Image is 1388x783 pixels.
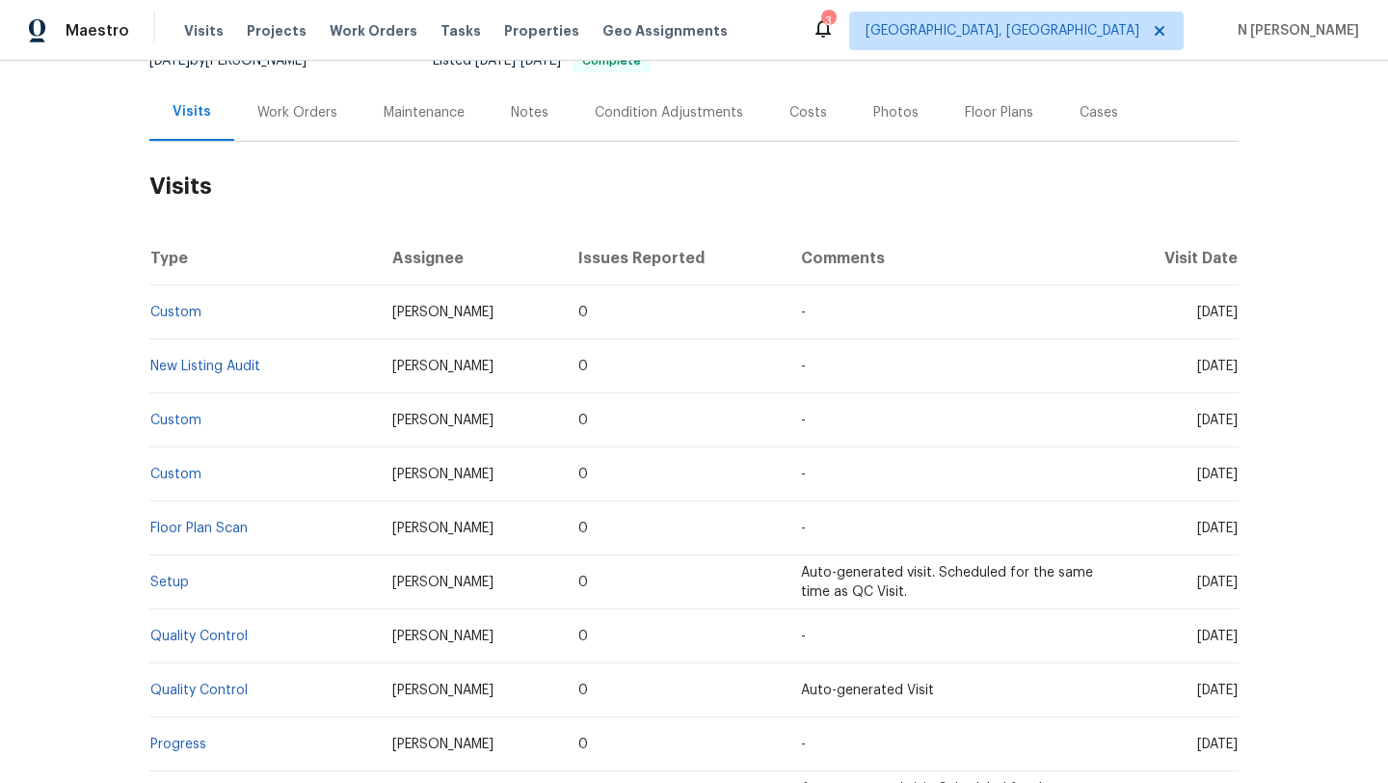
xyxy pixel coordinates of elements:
th: Issues Reported [563,231,785,285]
span: [DATE] [1197,414,1238,427]
div: Costs [789,103,827,122]
span: [GEOGRAPHIC_DATA], [GEOGRAPHIC_DATA] [866,21,1139,40]
span: [DATE] [1197,684,1238,697]
span: 0 [578,468,588,481]
span: [DATE] [475,54,516,67]
a: Setup [150,576,189,589]
div: Photos [873,103,919,122]
a: Custom [150,306,201,319]
span: [PERSON_NAME] [392,360,494,373]
span: [PERSON_NAME] [392,684,494,697]
div: by [PERSON_NAME] [149,49,330,72]
span: Projects [247,21,307,40]
span: N [PERSON_NAME] [1230,21,1359,40]
th: Visit Date [1112,231,1239,285]
span: Complete [574,55,649,67]
span: 0 [578,306,588,319]
div: Cases [1080,103,1118,122]
span: [DATE] [1197,306,1238,319]
span: [PERSON_NAME] [392,306,494,319]
a: Floor Plan Scan [150,522,248,535]
span: Auto-generated visit. Scheduled for the same time as QC Visit. [801,566,1093,599]
span: 0 [578,684,588,697]
span: Work Orders [330,21,417,40]
span: 0 [578,630,588,643]
span: - [801,414,806,427]
span: - [801,306,806,319]
a: Quality Control [150,684,248,697]
span: [DATE] [149,54,190,67]
a: Custom [150,468,201,481]
span: [PERSON_NAME] [392,468,494,481]
div: Work Orders [257,103,337,122]
span: Tasks [440,24,481,38]
th: Assignee [377,231,564,285]
div: Notes [511,103,548,122]
span: [DATE] [1197,522,1238,535]
span: [DATE] [1197,360,1238,373]
span: 0 [578,360,588,373]
span: - [801,630,806,643]
span: [DATE] [1197,468,1238,481]
span: [DATE] [1197,576,1238,589]
span: [PERSON_NAME] [392,414,494,427]
span: - [801,522,806,535]
span: Visits [184,21,224,40]
span: - [475,54,561,67]
span: [PERSON_NAME] [392,576,494,589]
div: Floor Plans [965,103,1033,122]
span: Auto-generated Visit [801,684,934,697]
span: [PERSON_NAME] [392,630,494,643]
a: New Listing Audit [150,360,260,373]
span: [PERSON_NAME] [392,522,494,535]
span: - [801,360,806,373]
div: 3 [821,12,835,31]
span: [DATE] [1197,630,1238,643]
th: Comments [786,231,1112,285]
th: Type [149,231,377,285]
span: Listed [433,54,651,67]
div: Maintenance [384,103,465,122]
span: [DATE] [1197,738,1238,751]
span: [DATE] [520,54,561,67]
a: Quality Control [150,630,248,643]
span: - [801,468,806,481]
h2: Visits [149,142,1239,231]
span: Properties [504,21,579,40]
span: 0 [578,414,588,427]
a: Custom [150,414,201,427]
div: Condition Adjustments [595,103,743,122]
span: - [801,738,806,751]
span: [PERSON_NAME] [392,738,494,751]
span: 0 [578,522,588,535]
span: Maestro [66,21,129,40]
span: 0 [578,576,588,589]
span: Geo Assignments [602,21,728,40]
a: Progress [150,738,206,751]
span: 0 [578,738,588,751]
div: Visits [173,102,211,121]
